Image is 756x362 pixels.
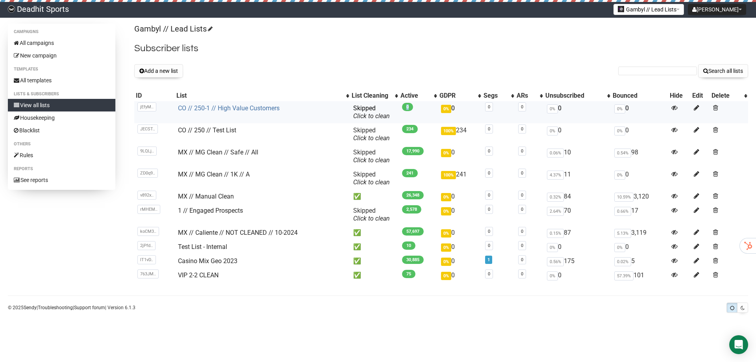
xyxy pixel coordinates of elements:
th: ARs: No sort applied, activate to apply an ascending sort [515,90,544,101]
span: 0.66% [614,207,631,216]
a: Gambyl // Lead Lists [134,24,211,33]
th: Unsubscribed: No sort applied, activate to apply an ascending sort [544,90,611,101]
li: Lists & subscribers [8,89,115,99]
div: Unsubscribed [545,92,603,100]
button: Gambyl // Lead Lists [613,4,684,15]
span: lT1vD.. [137,255,156,264]
td: ✅ [350,240,399,254]
span: 0% [441,105,451,113]
td: 0 [438,226,482,240]
a: 0 [521,149,523,154]
a: Test List - Internal [178,243,227,251]
a: VIP 2-2 CLEAN [178,271,219,279]
li: Others [8,139,115,149]
th: Bounced: No sort applied, sorting is disabled [611,90,668,101]
td: 17 [611,204,668,226]
a: 0 [521,243,523,248]
span: 2.64% [547,207,564,216]
span: 763JM.. [137,269,159,278]
span: v892x.. [137,191,156,200]
span: 0.32% [547,193,564,202]
span: 5.13% [614,229,631,238]
th: Hide: No sort applied, sorting is disabled [668,90,691,101]
span: 234 [402,125,418,133]
span: Skipped [353,126,390,142]
span: 0% [441,193,451,201]
span: 10 [402,241,415,250]
td: 0 [611,240,668,254]
span: 30,885 [402,256,424,264]
a: Click to clean [353,112,390,120]
span: 0.56% [547,257,564,266]
td: 0 [438,254,482,268]
span: 0% [441,272,451,280]
span: 0% [441,258,451,266]
a: All templates [8,74,115,87]
div: Segs [484,92,507,100]
a: Sendy [24,305,37,310]
span: 0% [614,243,625,252]
span: 75 [402,270,415,278]
div: ARs [517,92,536,100]
a: Click to clean [353,215,390,222]
td: 241 [438,167,482,189]
div: Edit [692,92,708,100]
td: 0 [611,101,668,123]
a: 1 // Engaged Prospects [178,207,243,214]
td: 84 [544,189,611,204]
a: 0 [488,271,490,277]
a: 0 [488,207,490,212]
a: 0 [488,104,490,110]
li: Campaigns [8,27,115,37]
td: 98 [611,145,668,167]
a: All campaigns [8,37,115,49]
a: 0 [521,104,523,110]
td: 101 [611,268,668,282]
span: rMHEM.. [137,205,160,214]
td: ✅ [350,254,399,268]
td: 0 [611,167,668,189]
th: Delete: No sort applied, activate to apply an ascending sort [710,90,748,101]
a: 0 [521,193,523,198]
span: Skipped [353,149,390,164]
span: 241 [402,169,418,177]
span: 4.37% [547,171,564,180]
th: ID: No sort applied, sorting is disabled [134,90,175,101]
li: Templates [8,65,115,74]
td: 70 [544,204,611,226]
a: 0 [521,271,523,277]
td: 0 [438,145,482,167]
td: 0 [438,240,482,254]
span: 0.02% [614,257,631,266]
a: 0 [488,126,490,132]
span: 57.39% [614,271,634,280]
td: 0 [438,268,482,282]
a: MX // MG Clean // 1K // A [178,171,250,178]
span: 0% [547,104,558,113]
span: 2jPfd.. [137,241,156,250]
div: List [176,92,342,100]
div: Open Intercom Messenger [729,335,748,354]
a: Troubleshooting [38,305,73,310]
a: MX // Caliente // NOT CLEANED // 10-2024 [178,229,298,236]
span: 100% [441,127,456,135]
td: ✅ [350,189,399,204]
th: Active: No sort applied, activate to apply an ascending sort [399,90,438,101]
span: 0 [402,103,413,111]
a: Click to clean [353,134,390,142]
div: Bounced [613,92,667,100]
span: 0% [614,104,625,113]
span: 0% [441,229,451,238]
span: Skipped [353,171,390,186]
span: 0% [547,243,558,252]
td: 0 [438,101,482,123]
a: 0 [521,257,523,262]
div: Delete [712,92,740,100]
td: 3,119 [611,226,668,240]
div: GDPR [439,92,474,100]
td: ✅ [350,268,399,282]
td: 87 [544,226,611,240]
div: List Cleaning [352,92,391,100]
a: 0 [488,149,490,154]
a: 0 [488,193,490,198]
